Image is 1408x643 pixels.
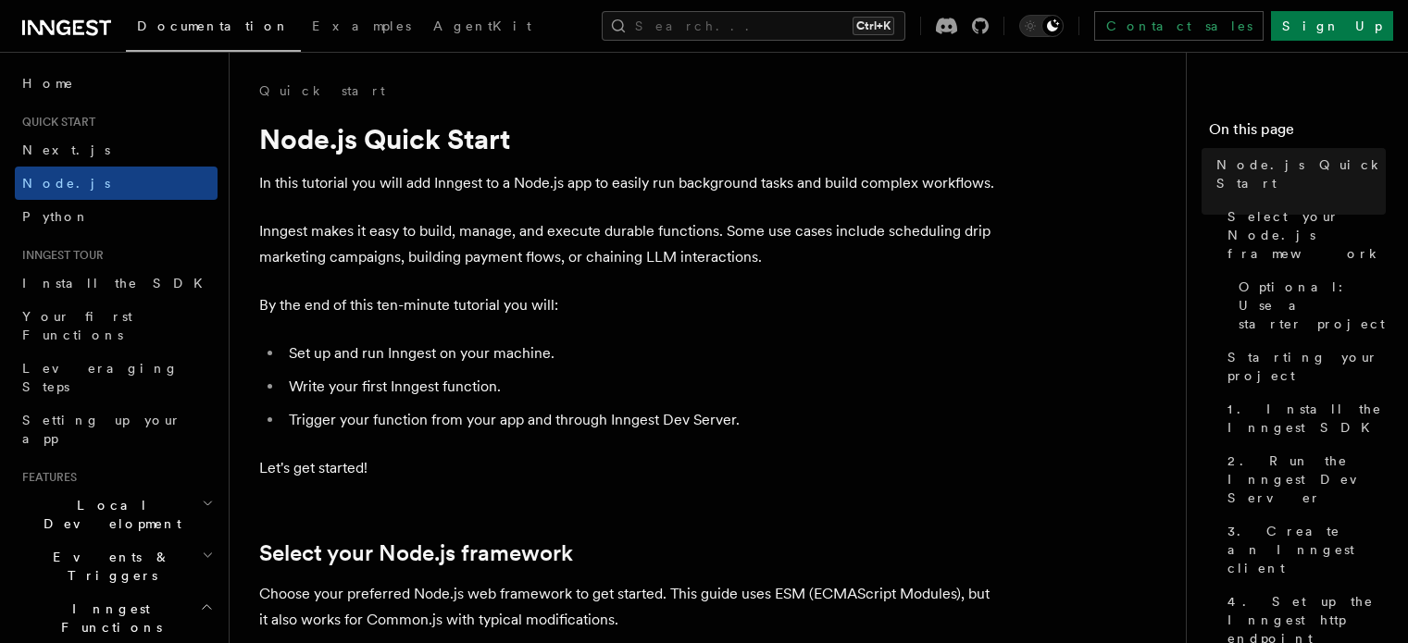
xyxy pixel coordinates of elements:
[283,374,1000,400] li: Write your first Inngest function.
[15,540,218,592] button: Events & Triggers
[259,292,1000,318] p: By the end of this ten-minute tutorial you will:
[259,540,573,566] a: Select your Node.js framework
[1231,270,1386,340] a: Optional: Use a starter project
[301,6,422,50] a: Examples
[259,455,1000,481] p: Let's get started!
[1220,514,1386,585] a: 3. Create an Inngest client
[15,200,218,233] a: Python
[15,600,200,637] span: Inngest Functions
[15,115,95,130] span: Quick start
[1227,522,1386,577] span: 3. Create an Inngest client
[15,266,218,300] a: Install the SDK
[15,403,218,455] a: Setting up your app
[259,81,385,100] a: Quick start
[433,19,531,33] span: AgentKit
[1227,400,1386,437] span: 1. Install the Inngest SDK
[22,176,110,191] span: Node.js
[1094,11,1264,41] a: Contact sales
[22,74,74,93] span: Home
[1220,340,1386,392] a: Starting your project
[259,581,1000,633] p: Choose your preferred Node.js web framework to get started. This guide uses ESM (ECMAScript Modul...
[137,19,290,33] span: Documentation
[15,248,104,263] span: Inngest tour
[126,6,301,52] a: Documentation
[22,413,181,446] span: Setting up your app
[1209,118,1386,148] h4: On this page
[602,11,905,41] button: Search...Ctrl+K
[15,352,218,403] a: Leveraging Steps
[1227,207,1386,263] span: Select your Node.js framework
[1271,11,1393,41] a: Sign Up
[312,19,411,33] span: Examples
[1220,444,1386,514] a: 2. Run the Inngest Dev Server
[22,309,132,342] span: Your first Functions
[1019,15,1064,37] button: Toggle dark mode
[22,276,214,291] span: Install the SDK
[22,361,179,394] span: Leveraging Steps
[15,496,202,533] span: Local Development
[15,488,218,540] button: Local Development
[15,300,218,352] a: Your first Functions
[1216,155,1386,192] span: Node.js Quick Start
[283,340,1000,366] li: Set up and run Inngest on your machine.
[15,548,202,585] span: Events & Triggers
[1220,200,1386,270] a: Select your Node.js framework
[1239,278,1386,333] span: Optional: Use a starter project
[1220,392,1386,444] a: 1. Install the Inngest SDK
[22,209,90,224] span: Python
[422,6,542,50] a: AgentKit
[1209,148,1386,200] a: Node.js Quick Start
[259,170,1000,196] p: In this tutorial you will add Inngest to a Node.js app to easily run background tasks and build c...
[15,167,218,200] a: Node.js
[22,142,110,157] span: Next.js
[283,407,1000,433] li: Trigger your function from your app and through Inngest Dev Server.
[1227,348,1386,385] span: Starting your project
[1227,451,1386,507] span: 2. Run the Inngest Dev Server
[15,470,77,485] span: Features
[15,133,218,167] a: Next.js
[15,67,218,100] a: Home
[259,218,1000,270] p: Inngest makes it easy to build, manage, and execute durable functions. Some use cases include sch...
[853,17,894,35] kbd: Ctrl+K
[259,122,1000,155] h1: Node.js Quick Start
